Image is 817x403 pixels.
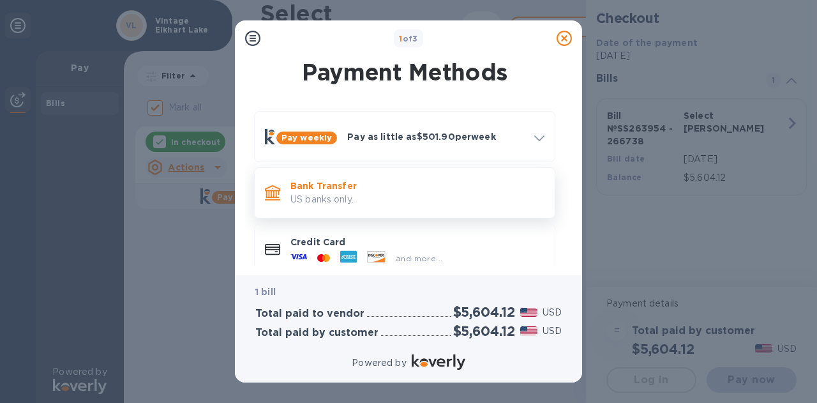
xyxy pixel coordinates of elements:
[251,59,558,86] h1: Payment Methods
[255,287,276,297] b: 1 bill
[399,34,402,43] span: 1
[520,326,537,335] img: USD
[396,254,442,263] span: and more...
[453,323,515,339] h2: $5,604.12
[543,306,562,319] p: USD
[412,354,465,370] img: Logo
[290,236,544,248] p: Credit Card
[255,327,379,339] h3: Total paid by customer
[520,308,537,317] img: USD
[347,130,524,143] p: Pay as little as $501.90 per week
[290,193,544,206] p: US banks only.
[453,304,515,320] h2: $5,604.12
[255,308,364,320] h3: Total paid to vendor
[281,133,332,142] b: Pay weekly
[352,356,406,370] p: Powered by
[399,34,418,43] b: of 3
[543,324,562,338] p: USD
[290,179,544,192] p: Bank Transfer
